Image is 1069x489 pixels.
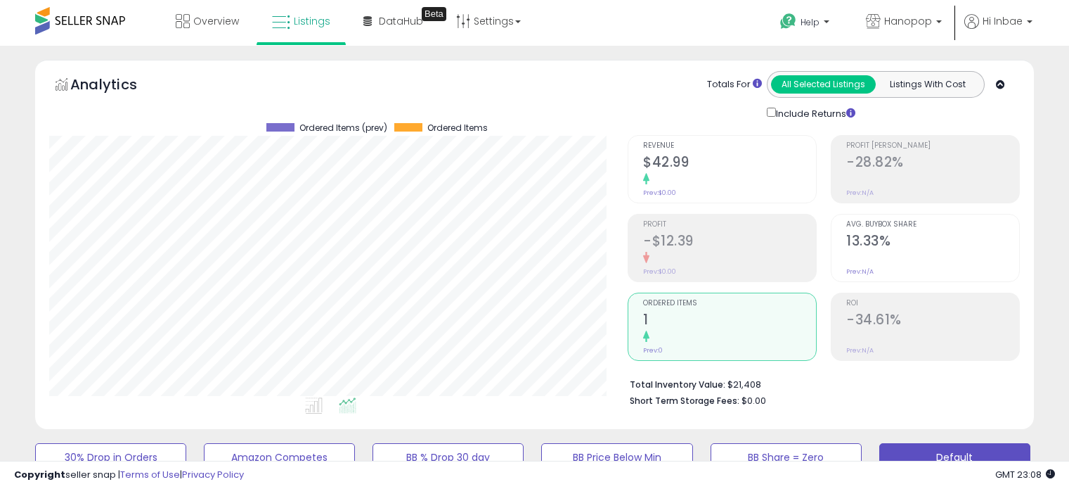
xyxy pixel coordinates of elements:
small: Prev: $0.00 [643,267,676,276]
span: Overview [193,14,239,28]
h2: -28.82% [846,154,1019,173]
button: Default [879,443,1030,471]
li: $21,408 [630,375,1009,392]
div: Totals For [707,78,762,91]
span: Ordered Items [643,300,816,307]
span: Ordered Items [427,123,488,133]
i: Get Help [779,13,797,30]
span: Help [801,16,819,28]
small: Prev: 0 [643,346,663,355]
small: Prev: N/A [846,267,874,276]
h2: -$12.39 [643,233,816,252]
span: Profit [PERSON_NAME] [846,142,1019,150]
span: Hanopop [884,14,932,28]
div: Include Returns [756,105,872,121]
h5: Analytics [70,75,164,98]
a: Terms of Use [120,468,180,481]
span: Ordered Items (prev) [299,123,387,133]
a: Privacy Policy [182,468,244,481]
a: Help [769,2,843,46]
span: Revenue [643,142,816,150]
span: Hi Inbae [983,14,1023,28]
span: ROI [846,300,1019,307]
button: All Selected Listings [771,75,876,94]
button: BB % Drop 30 day [372,443,524,471]
button: BB Price Below Min [541,443,692,471]
small: Prev: N/A [846,189,874,197]
span: 2025-10-6 23:08 GMT [995,468,1055,481]
div: Tooltip anchor [422,7,446,21]
h2: -34.61% [846,312,1019,331]
button: 30% Drop in Orders [35,443,186,471]
button: Amazon Competes [204,443,355,471]
span: Listings [294,14,330,28]
a: Hi Inbae [964,14,1032,46]
h2: 13.33% [846,233,1019,252]
b: Total Inventory Value: [630,379,725,390]
b: Short Term Storage Fees: [630,395,739,407]
strong: Copyright [14,468,65,481]
span: Avg. Buybox Share [846,221,1019,229]
small: Prev: N/A [846,346,874,355]
button: BB Share = Zero [711,443,862,471]
small: Prev: $0.00 [643,189,676,197]
div: seller snap | | [14,469,244,482]
span: $0.00 [741,394,766,407]
h2: $42.99 [643,154,816,173]
span: DataHub [379,14,423,28]
button: Listings With Cost [875,75,980,94]
span: Profit [643,221,816,229]
h2: 1 [643,312,816,331]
